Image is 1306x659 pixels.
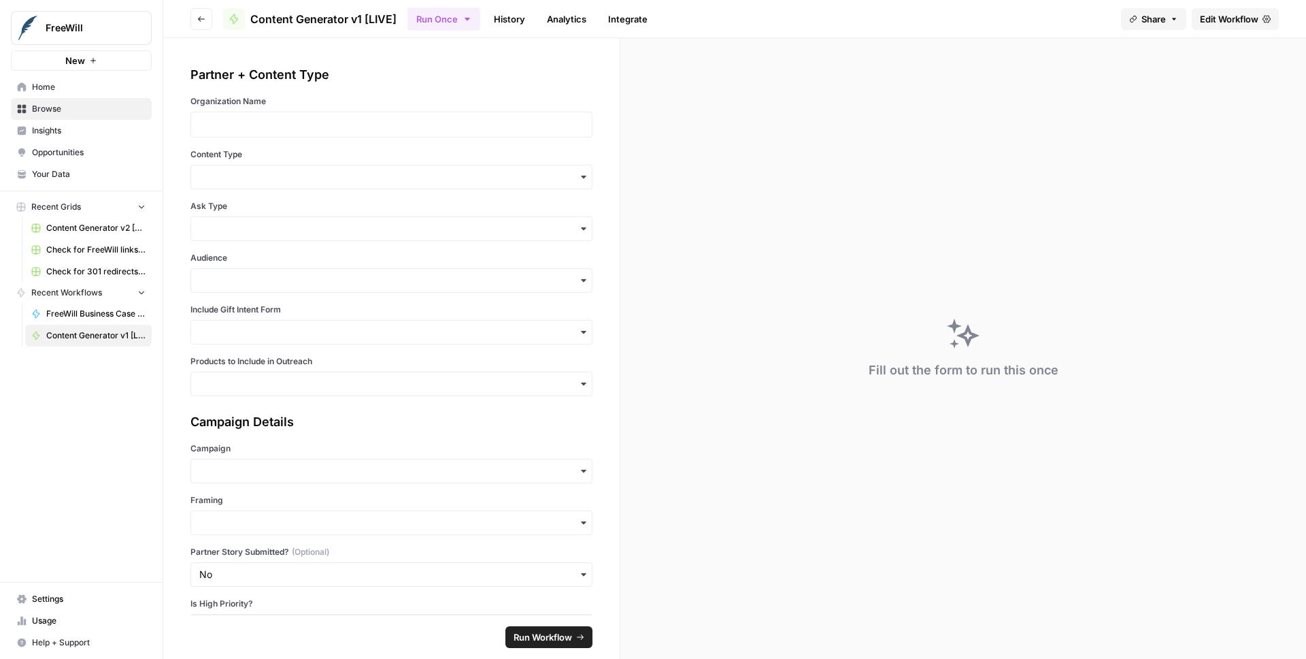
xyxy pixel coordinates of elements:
a: Your Data [11,163,152,185]
a: Check for FreeWill links on partner's external website [25,239,152,261]
a: Content Generator v1 [LIVE] [25,325,152,347]
label: Framing [190,494,592,507]
button: Run Workflow [505,626,592,648]
span: Settings [32,593,146,605]
span: Usage [32,615,146,627]
a: Insights [11,120,152,142]
div: Partner + Content Type [190,65,592,84]
label: Audience [190,252,592,264]
a: Settings [11,588,152,610]
img: FreeWill Logo [16,16,40,40]
span: Recent Workflows [31,287,102,299]
div: Campaign Details [190,413,592,432]
label: Include Gift Intent Form [190,304,592,316]
button: Recent Grids [11,197,152,217]
span: FreeWill Business Case Generator v2 [46,308,146,320]
label: Products to Include in Outreach [190,355,592,368]
span: Recent Grids [31,201,81,213]
a: History [486,8,533,30]
span: Home [32,81,146,93]
span: Check for FreeWill links on partner's external website [46,244,146,256]
div: Fill out the form to run this once [869,361,1058,380]
button: Workspace: FreeWill [11,11,152,45]
a: Content Generator v1 [LIVE] [223,8,397,30]
a: Edit Workflow [1192,8,1279,30]
button: Run Once [407,7,480,31]
label: Organization Name [190,95,592,108]
a: FreeWill Business Case Generator v2 [25,303,152,325]
span: Check for 301 redirects on page Grid [46,266,146,278]
span: (Optional) [292,546,329,558]
a: Analytics [539,8,595,30]
label: Partner Story Submitted? [190,546,592,558]
span: Opportunities [32,146,146,159]
label: Ask Type [190,200,592,212]
span: New [65,54,85,67]
span: Help + Support [32,637,146,649]
span: Run Workflow [514,630,572,644]
span: Insights [32,125,146,137]
span: Content Generator v2 [DRAFT] Test All Product Combos [46,222,146,234]
label: Is High Priority? [190,598,592,610]
button: Share [1121,8,1186,30]
a: Home [11,76,152,98]
input: No [199,568,584,581]
button: Help + Support [11,632,152,654]
span: FreeWill [46,21,128,35]
a: Opportunities [11,142,152,163]
span: Your Data [32,168,146,180]
a: Content Generator v2 [DRAFT] Test All Product Combos [25,217,152,239]
label: Campaign [190,443,592,455]
button: New [11,50,152,71]
a: Integrate [600,8,656,30]
span: Content Generator v1 [LIVE] [250,11,397,27]
label: Content Type [190,148,592,161]
a: Usage [11,610,152,632]
span: Content Generator v1 [LIVE] [46,329,146,342]
a: Browse [11,98,152,120]
span: Edit Workflow [1200,12,1258,26]
a: Check for 301 redirects on page Grid [25,261,152,283]
span: Browse [32,103,146,115]
button: Recent Workflows [11,283,152,303]
span: Share [1141,12,1166,26]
